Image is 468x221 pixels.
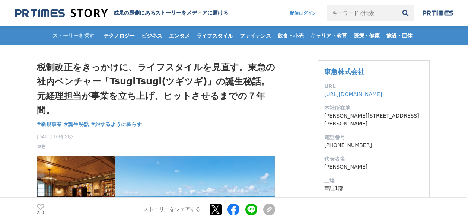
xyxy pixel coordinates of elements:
[139,32,165,39] span: ビジネス
[397,5,414,21] button: 検索
[101,32,138,39] span: テクノロジー
[324,155,423,163] dt: 代表者名
[166,26,193,45] a: エンタメ
[91,121,142,128] span: #旅するように暮らす
[15,8,228,18] a: 成果の裏側にあるストーリーをメディアに届ける 成果の裏側にあるストーリーをメディアに届ける
[37,143,46,150] a: 東急
[324,112,423,128] dd: [PERSON_NAME][STREET_ADDRESS][PERSON_NAME]
[324,104,423,112] dt: 本社所在地
[324,134,423,141] dt: 電話番号
[324,68,364,76] a: 東急株式会社
[37,134,74,140] span: [DATE] 10時00分
[37,211,44,215] p: 230
[237,26,274,45] a: ファイナンス
[194,26,236,45] a: ライフスタイル
[139,26,165,45] a: ビジネス
[324,185,423,192] dd: 東証1部
[324,177,423,185] dt: 上場
[324,83,423,90] dt: URL
[64,121,89,128] a: #誕生秘話
[351,32,383,39] span: 医療・健康
[308,26,350,45] a: キャリア・教育
[37,60,275,118] h1: 税制改正をきっかけに、ライフスタイルを見直す。東急の社内ベンチャー「TsugiTsugi(ツギツギ)」の誕生秘話。元経理担当が事業を立ち上げ、ヒットさせるまでの７年間。
[308,32,350,39] span: キャリア・教育
[114,10,228,16] h2: 成果の裏側にあるストーリーをメディアに届ける
[166,32,193,39] span: エンタメ
[101,26,138,45] a: テクノロジー
[64,121,89,128] span: #誕生秘話
[282,5,324,21] a: 配信ログイン
[91,121,142,128] a: #旅するように暮らす
[324,141,423,149] dd: [PHONE_NUMBER]
[237,32,274,39] span: ファイナンス
[327,5,397,21] input: キーワードで検索
[275,32,307,39] span: 飲食・小売
[275,26,307,45] a: 飲食・小売
[194,32,236,39] span: ライフスタイル
[383,32,416,39] span: 施設・団体
[351,26,383,45] a: 医療・健康
[324,163,423,171] dd: [PERSON_NAME]
[37,121,62,128] span: #新規事業
[143,206,201,213] p: ストーリーをシェアする
[423,10,453,16] img: prtimes
[15,8,108,18] img: 成果の裏側にあるストーリーをメディアに届ける
[324,91,382,97] a: [URL][DOMAIN_NAME]
[383,26,416,45] a: 施設・団体
[37,121,62,128] a: #新規事業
